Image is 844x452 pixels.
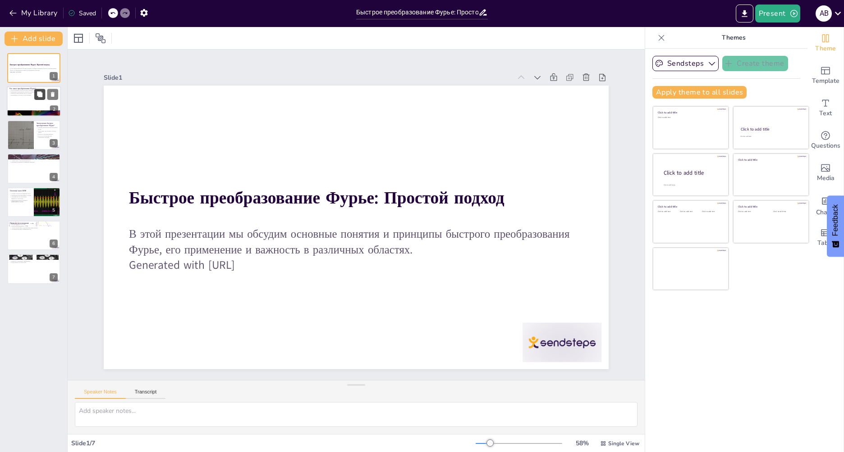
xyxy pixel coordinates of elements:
strong: Быстрое преобразование Фурье: Простой подход [129,186,505,209]
p: Эффективно для больших объемов данных [37,130,58,133]
div: Add text boxes [807,92,844,124]
p: Анализ звука с использованием БПФ [10,160,58,162]
span: Position [95,33,106,44]
div: Add images, graphics, shapes or video [807,157,844,189]
p: Применяется для анализа сигналов и изображений [9,91,58,93]
button: Add slide [5,32,63,46]
p: Основные шаги БПФ [10,189,31,192]
div: 6 [7,221,60,250]
div: 1 [50,72,58,80]
p: Анализ спектра звука в музыкальных приложениях [10,227,58,229]
div: Slide 1 / 7 [71,439,476,447]
p: Использует алгоритмы для сокращения операций [37,135,58,138]
div: A B [816,5,832,22]
p: Themes [669,27,798,49]
button: Speaker Notes [75,389,126,399]
button: Sendsteps [652,56,719,71]
p: Что такое преобразование Фурье? [9,88,58,90]
span: Questions [811,141,840,151]
div: 3 [50,139,58,147]
div: 7 [7,254,60,284]
div: Click to add text [658,117,722,119]
p: В этой презентации мы обсудим основные понятия и принципы быстрого преобразования Фурье, его прим... [10,68,58,71]
p: Преобразование Фурье разлагает функции на частоты [9,90,58,91]
p: Продолжение изучения БПФ [10,262,58,264]
strong: Быстрое преобразование Фурье: Простой подход [10,64,50,66]
span: Text [819,108,832,118]
p: Ключевой инструмент в цифровой обработке [10,162,58,163]
p: Мощный инструмент для анализа данных [10,257,58,259]
div: Click to add title [741,127,801,132]
div: Change the overall theme [807,27,844,59]
div: Slide 1 [104,73,511,82]
button: Transcript [126,389,166,399]
span: Feedback [831,204,839,236]
div: Click to add title [738,205,803,208]
p: Обработка изображений в JPEG [10,225,58,227]
button: Present [755,5,800,23]
div: 58 % [571,439,593,447]
p: Важность в различных приложениях [10,261,58,262]
div: Add charts and graphs [807,189,844,221]
p: Открывает новые возможности [10,259,58,261]
button: Apply theme to all slides [652,86,747,99]
div: Click to add text [740,136,800,138]
p: Деление сигналов на меньшие части [10,193,31,194]
div: 1 [7,53,60,83]
p: Generated with [URL] [129,258,583,273]
button: My Library [7,6,61,20]
span: Table [817,238,834,248]
div: Click to add text [702,211,722,213]
div: Click to add body [664,184,720,186]
p: Используется для сжатия изображений [10,158,58,160]
p: Сжатие аудиофайлов в MP3 [10,224,58,226]
p: Ускоряет вычисления преобразования Фурье [37,127,58,130]
div: 2 [50,106,58,114]
div: Click to add title [658,205,722,208]
span: Theme [815,44,836,54]
div: Click to add title [738,158,803,161]
p: Заключение [10,255,58,258]
p: Применяется в обработке сигналов [10,157,58,158]
p: Зачем нужно быстрое преобразование Фурье? [37,122,58,127]
div: Add ready made slides [807,59,844,92]
button: Feedback - Show survey [827,195,844,257]
div: Click to add title [658,111,722,114]
div: 4 [50,173,58,181]
input: Insert title [356,6,478,19]
button: Duplicate Slide [34,89,45,100]
div: Layout [71,31,86,45]
p: Применение в музыке и изображениях [9,95,58,96]
div: 5 [50,206,58,214]
div: 6 [50,240,58,248]
div: Click to add text [773,211,802,213]
div: Get real-time input from your audience [807,124,844,157]
div: 2 [7,86,61,117]
div: Click to add text [680,211,700,213]
div: 7 [50,273,58,281]
button: Delete Slide [47,89,58,100]
p: Generated with [URL] [10,71,58,73]
p: Помогает понять вклад частот в сигнал [9,93,58,95]
p: Объединение результатов для финального результата [10,196,31,199]
div: Click to add text [658,211,678,213]
div: Click to add title [664,169,721,177]
span: Media [817,173,835,183]
button: Create theme [722,56,788,71]
div: Add a table [807,221,844,254]
span: Charts [816,208,835,217]
div: 4 [7,154,60,183]
p: Применение БПФ [10,155,58,158]
button: A B [816,5,832,23]
div: Click to add text [738,211,766,213]
p: Примеры использования [10,222,58,225]
div: Saved [68,9,96,18]
p: Применение преобразования к частям [10,194,31,196]
p: Полезно в реальном времени [37,133,58,135]
p: В этой презентации мы обсудим основные понятия и принципы быстрого преобразования Фурье, его прим... [129,226,583,258]
span: Template [812,76,839,86]
button: Export to PowerPoint [736,5,753,23]
p: Улучшение качества и эффективности [10,229,58,231]
p: Критическая важность каждого [DEMOGRAPHIC_DATA] [10,199,31,203]
span: Single View [608,440,639,447]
